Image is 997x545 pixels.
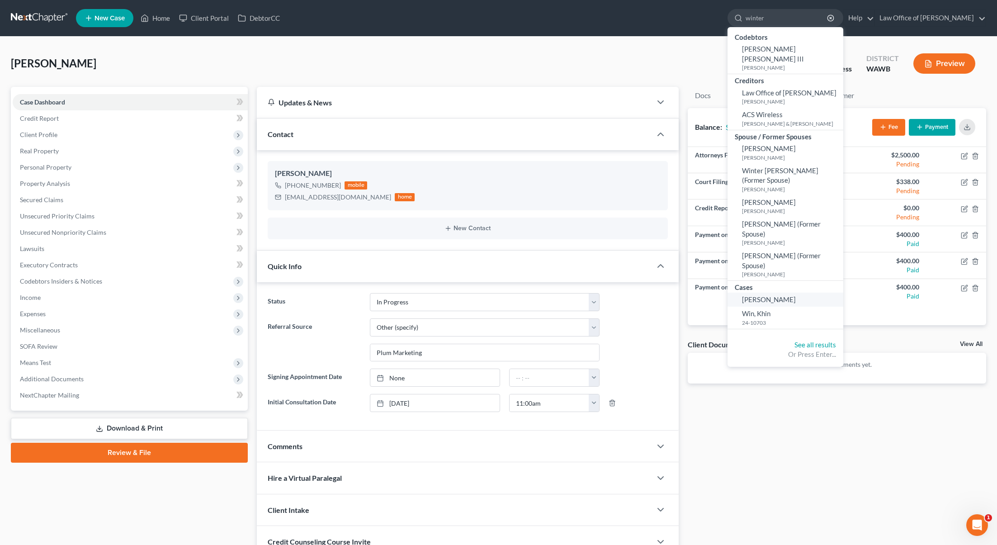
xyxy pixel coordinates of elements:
div: $338.00 [844,177,919,186]
span: Quick Info [268,262,302,270]
span: [PERSON_NAME] [11,57,96,70]
label: Signing Appointment Date [263,369,365,387]
iframe: Intercom live chat [966,514,988,536]
div: $400.00 [844,230,919,239]
button: Fee [872,119,905,136]
span: Miscellaneous [20,326,60,334]
div: Paid [844,239,919,248]
div: Pending [844,213,919,222]
a: Lawsuits [13,241,248,257]
a: Law Office of [PERSON_NAME] [875,10,986,26]
input: Search by name... [746,9,828,26]
p: No client documents yet. [695,360,979,369]
div: Client Documents [688,340,746,349]
span: Winter [PERSON_NAME] (Former Spouse) [742,166,818,184]
div: home [395,193,415,201]
span: Hire a Virtual Paralegal [268,474,342,482]
span: Contact [268,130,293,138]
td: Credit Report Fee [688,199,837,226]
div: Paid [844,265,919,275]
small: [PERSON_NAME] [742,207,841,215]
div: $400.00 [844,256,919,265]
div: Pending [844,160,919,169]
span: Case Dashboard [20,98,65,106]
a: Timer [829,87,861,104]
a: Winter [PERSON_NAME] (Former Spouse)[PERSON_NAME] [728,164,843,195]
div: Spouse / Former Spouses [728,130,843,142]
div: Pending [844,186,919,195]
td: Payment on [DATE] [688,279,837,305]
div: $400.00 [844,283,919,292]
a: Help [844,10,874,26]
span: New Case [95,15,125,22]
span: [PERSON_NAME] [PERSON_NAME] III [742,45,804,62]
a: Win, Khin24-10703 [728,307,843,329]
a: Client Portal [175,10,233,26]
strong: Balance: [695,123,722,131]
span: Income [20,294,41,301]
span: Real Property [20,147,59,155]
div: Creditors [728,74,843,85]
span: Unsecured Priority Claims [20,212,95,220]
span: Comments [268,442,302,450]
a: View All [960,341,983,347]
span: Property Analysis [20,180,70,187]
div: Paid [844,292,919,301]
a: Unsecured Nonpriority Claims [13,224,248,241]
span: Client Profile [20,131,57,138]
span: [PERSON_NAME] (Former Spouse) [742,220,821,237]
a: [PERSON_NAME] (Former Spouse)[PERSON_NAME] [728,217,843,249]
small: [PERSON_NAME] [742,185,841,193]
label: Initial Consultation Date [263,394,365,412]
a: Secured Claims [13,192,248,208]
div: [PERSON_NAME] [275,168,660,179]
label: Status [263,293,365,311]
button: Payment [909,119,955,136]
span: NextChapter Mailing [20,391,79,399]
div: WAWB [866,64,899,74]
small: 24-10703 [742,319,841,327]
small: [PERSON_NAME] [742,270,841,278]
small: [PERSON_NAME] [742,64,841,71]
td: Payment on [DATE] [688,226,837,252]
label: Referral Source [263,318,365,362]
span: Win, Khin [742,309,770,318]
span: Codebtors Insiders & Notices [20,277,102,285]
div: $2,500.00 [844,151,919,160]
button: New Contact [275,225,660,232]
small: [PERSON_NAME] [742,239,841,246]
a: [PERSON_NAME] (Former Spouse)[PERSON_NAME] [728,249,843,280]
div: mobile [345,181,367,190]
a: Review & File [11,443,248,463]
a: ACS Wireless[PERSON_NAME] & [PERSON_NAME] [728,108,843,130]
span: ACS Wireless [742,110,783,118]
div: Cases [728,281,843,292]
span: Means Test [20,359,51,366]
small: [PERSON_NAME] [742,154,841,161]
a: [PERSON_NAME] [PERSON_NAME] III[PERSON_NAME] [728,42,843,74]
input: -- : -- [510,369,589,386]
a: NextChapter Mailing [13,387,248,403]
div: [EMAIL_ADDRESS][DOMAIN_NAME] [285,193,391,202]
span: Additional Documents [20,375,84,383]
td: Attorneys Fees [688,147,837,173]
span: Secured Claims [20,196,63,204]
div: $0.00 [844,204,919,213]
span: Unsecured Nonpriority Claims [20,228,106,236]
a: Executory Contracts [13,257,248,273]
a: Property Analysis [13,175,248,192]
span: Personal Property [20,163,71,171]
div: [PHONE_NUMBER] [285,181,341,190]
a: Law Office of [PERSON_NAME][PERSON_NAME] [728,86,843,108]
div: Or Press Enter... [735,350,836,359]
a: Unsecured Priority Claims [13,208,248,224]
a: See all results [794,341,836,349]
a: SOFA Review [13,338,248,355]
button: Preview [913,53,975,74]
a: None [370,369,500,386]
a: DebtorCC [233,10,284,26]
input: -- : -- [510,394,589,412]
span: SOFA Review [20,342,57,350]
a: Home [136,10,175,26]
div: Updates & News [268,98,640,107]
